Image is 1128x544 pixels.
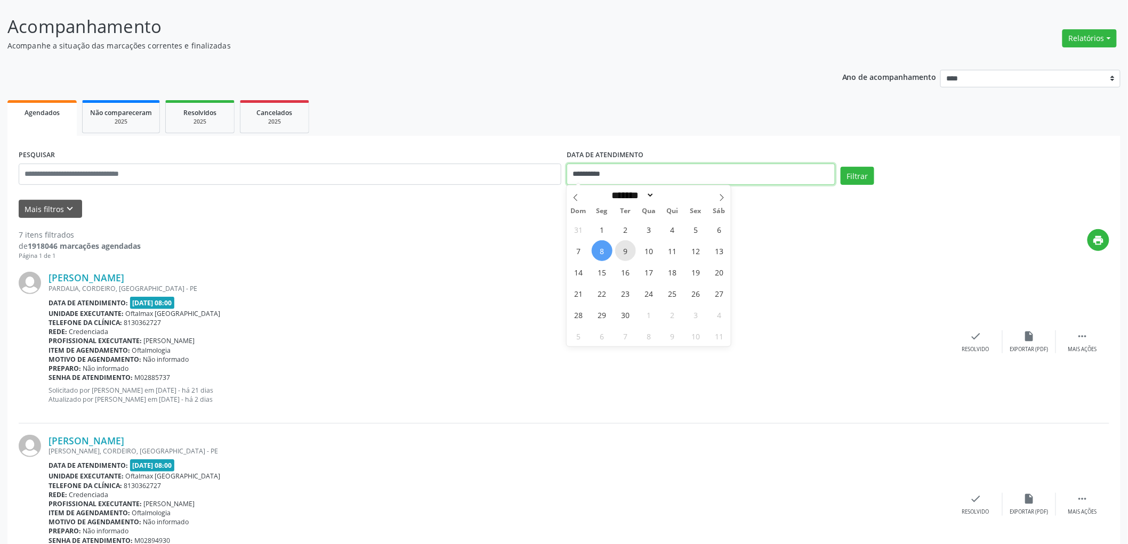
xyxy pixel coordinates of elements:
[1068,346,1097,353] div: Mais ações
[639,304,659,325] span: Outubro 1, 2025
[567,208,590,215] span: Dom
[83,364,129,373] span: Não informado
[49,526,81,535] b: Preparo:
[49,435,124,446] a: [PERSON_NAME]
[49,355,141,364] b: Motivo de agendamento:
[7,13,787,40] p: Acompanhamento
[65,203,76,215] i: keyboard_arrow_down
[135,373,171,382] span: M02885737
[615,262,636,282] span: Setembro 16, 2025
[49,508,130,517] b: Item de agendamento:
[614,208,637,215] span: Ter
[19,435,41,457] img: img
[970,330,982,342] i: check
[25,108,60,117] span: Agendados
[590,208,614,215] span: Seg
[49,336,142,345] b: Profissional executante:
[130,297,175,309] span: [DATE] 08:00
[686,219,706,240] span: Setembro 5, 2025
[709,304,730,325] span: Outubro 4, 2025
[608,190,655,201] select: Month
[124,481,162,490] span: 8130362727
[962,508,989,516] div: Resolvido
[132,508,171,517] span: Oftalmologia
[639,240,659,261] span: Setembro 10, 2025
[248,118,301,126] div: 2025
[49,272,124,283] a: [PERSON_NAME]
[49,499,142,508] b: Profissional executante:
[662,326,683,346] span: Outubro 9, 2025
[592,326,613,346] span: Outubro 6, 2025
[49,327,67,336] b: Rede:
[1087,229,1109,251] button: print
[49,517,141,526] b: Motivo de agendamento:
[1010,508,1049,516] div: Exportar (PDF)
[49,364,81,373] b: Preparo:
[568,240,589,261] span: Setembro 7, 2025
[615,326,636,346] span: Outubro 7, 2025
[183,108,216,117] span: Resolvidos
[49,284,949,293] div: PARDALIA, CORDEIRO, [GEOGRAPHIC_DATA] - PE
[655,190,690,201] input: Year
[709,262,730,282] span: Setembro 20, 2025
[49,490,67,499] b: Rede:
[19,147,55,164] label: PESQUISAR
[69,327,109,336] span: Credenciada
[568,262,589,282] span: Setembro 14, 2025
[615,240,636,261] span: Setembro 9, 2025
[662,283,683,304] span: Setembro 25, 2025
[49,461,128,470] b: Data de atendimento:
[49,446,949,456] div: [PERSON_NAME], CORDEIRO, [GEOGRAPHIC_DATA] - PE
[19,272,41,294] img: img
[662,304,683,325] span: Outubro 2, 2025
[1093,234,1105,246] i: print
[592,304,613,325] span: Setembro 29, 2025
[639,219,659,240] span: Setembro 3, 2025
[709,219,730,240] span: Setembro 6, 2025
[615,219,636,240] span: Setembro 2, 2025
[28,241,141,251] strong: 1918046 marcações agendadas
[592,219,613,240] span: Setembro 1, 2025
[90,108,152,117] span: Não compareceram
[637,208,660,215] span: Qua
[639,326,659,346] span: Outubro 8, 2025
[49,318,122,327] b: Telefone da clínica:
[709,326,730,346] span: Outubro 11, 2025
[568,219,589,240] span: Agosto 31, 2025
[568,304,589,325] span: Setembro 28, 2025
[639,283,659,304] span: Setembro 24, 2025
[130,459,175,472] span: [DATE] 08:00
[19,229,141,240] div: 7 itens filtrados
[126,309,221,318] span: Oftalmax [GEOGRAPHIC_DATA]
[90,118,152,126] div: 2025
[1077,493,1089,505] i: 
[592,240,613,261] span: Setembro 8, 2025
[962,346,989,353] div: Resolvido
[686,262,706,282] span: Setembro 19, 2025
[662,219,683,240] span: Setembro 4, 2025
[841,167,874,185] button: Filtrar
[83,526,129,535] span: Não informado
[592,283,613,304] span: Setembro 22, 2025
[1062,29,1117,47] button: Relatórios
[686,283,706,304] span: Setembro 26, 2025
[144,336,195,345] span: [PERSON_NAME]
[143,355,189,364] span: Não informado
[709,240,730,261] span: Setembro 13, 2025
[686,326,706,346] span: Outubro 10, 2025
[842,70,937,83] p: Ano de acompanhamento
[662,240,683,261] span: Setembro 11, 2025
[1024,330,1035,342] i: insert_drive_file
[143,517,189,526] span: Não informado
[49,373,133,382] b: Senha de atendimento:
[257,108,293,117] span: Cancelados
[615,304,636,325] span: Setembro 30, 2025
[19,240,141,251] div: de
[49,481,122,490] b: Telefone da clínica:
[615,283,636,304] span: Setembro 23, 2025
[639,262,659,282] span: Setembro 17, 2025
[1024,493,1035,505] i: insert_drive_file
[132,346,171,355] span: Oftalmologia
[124,318,162,327] span: 8130362727
[49,346,130,355] b: Item de agendamento:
